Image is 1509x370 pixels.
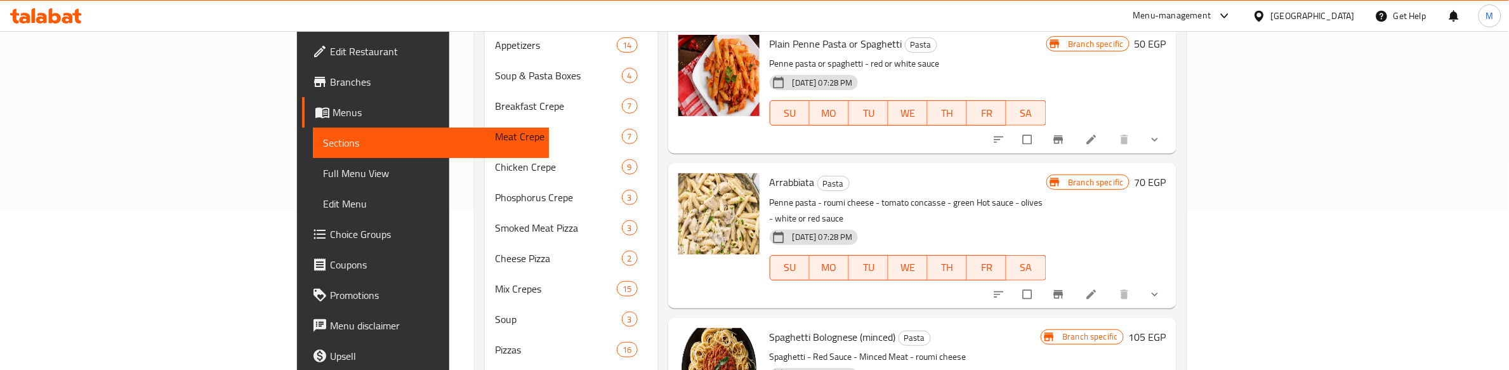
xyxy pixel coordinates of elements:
button: TU [849,100,888,126]
button: TU [849,255,888,281]
span: Chicken Crepe [495,159,621,175]
span: TU [854,258,883,277]
a: Edit Menu [313,188,549,219]
div: Pasta [817,176,850,191]
button: FR [967,255,1006,281]
button: TH [928,100,967,126]
button: MO [810,100,849,126]
span: [DATE] 07:28 PM [787,231,858,243]
div: items [617,342,637,357]
span: Pizzas [495,342,617,357]
div: items [622,251,638,266]
span: 14 [617,39,636,51]
div: Pasta [905,37,937,53]
span: 9 [623,161,637,173]
button: SU [770,100,810,126]
button: delete [1110,281,1141,308]
span: SA [1011,258,1041,277]
span: Soup & Pasta Boxes [495,68,621,83]
button: SU [770,255,810,281]
div: Soup & Pasta Boxes4 [485,60,657,91]
img: Arrabbiata [678,173,760,254]
span: 16 [617,344,636,356]
span: Appetizers [495,37,617,53]
button: SA [1006,255,1046,281]
a: Sections [313,128,549,158]
button: WE [888,255,928,281]
div: items [617,37,637,53]
span: Cheese Pizza [495,251,621,266]
span: MO [815,104,844,122]
button: sort-choices [985,281,1015,308]
span: Edit Restaurant [330,44,539,59]
button: show more [1141,281,1171,308]
span: WE [893,104,923,122]
span: Upsell [330,348,539,364]
span: Menu disclaimer [330,318,539,333]
span: Mix Crepes [495,281,617,296]
h6: 50 EGP [1135,35,1166,53]
span: Spaghetti Bolognese (minced) [770,327,896,347]
button: show more [1141,126,1171,154]
span: Full Menu View [323,166,539,181]
span: 3 [623,222,637,234]
span: Branches [330,74,539,89]
p: Penne pasta or spaghetti - red or white sauce [770,56,1046,72]
p: Spaghetti - Red Sauce - Minced Meat - roumi cheese [770,349,1041,365]
div: items [622,220,638,235]
div: Smoked Meat Pizza3 [485,213,657,243]
div: items [622,98,638,114]
button: Branch-specific-item [1044,126,1075,154]
span: Meat Crepe [495,129,621,144]
div: Breakfast Crepe7 [485,91,657,121]
p: Penne pasta - roumi cheese - tomato concasse - green Hot sauce - olives - white or red sauce [770,195,1046,227]
span: Sections [323,135,539,150]
span: Pasta [899,331,930,345]
img: Plain Penne Pasta or Spaghetti [678,35,760,116]
div: Meat Crepe7 [485,121,657,152]
div: Appetizers14 [485,30,657,60]
button: FR [967,100,1006,126]
span: Plain Penne Pasta or Spaghetti [770,34,902,53]
div: Pizzas16 [485,334,657,365]
span: Coupons [330,257,539,272]
span: SU [775,258,805,277]
a: Choice Groups [302,219,549,249]
svg: Show Choices [1149,288,1161,301]
button: WE [888,100,928,126]
span: 3 [623,192,637,204]
button: sort-choices [985,126,1015,154]
a: Full Menu View [313,158,549,188]
a: Promotions [302,280,549,310]
div: Chicken Crepe9 [485,152,657,182]
div: Menu-management [1133,8,1211,23]
div: items [622,190,638,205]
button: TH [928,255,967,281]
span: Choice Groups [330,227,539,242]
span: 3 [623,314,637,326]
div: Soup3 [485,304,657,334]
a: Edit menu item [1085,133,1100,146]
a: Edit Restaurant [302,36,549,67]
span: Edit Menu [323,196,539,211]
span: WE [893,258,923,277]
span: M [1486,9,1494,23]
span: FR [972,258,1001,277]
span: Breakfast Crepe [495,98,621,114]
span: 7 [623,131,637,143]
span: [DATE] 07:28 PM [787,77,858,89]
span: Select to update [1015,128,1042,152]
span: Smoked Meat Pizza [495,220,621,235]
button: Branch-specific-item [1044,281,1075,308]
div: Soup [495,312,621,327]
span: Branch specific [1064,38,1129,50]
div: Cheese Pizza2 [485,243,657,274]
span: Pasta [906,37,937,52]
span: Select to update [1015,282,1042,307]
span: Promotions [330,287,539,303]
